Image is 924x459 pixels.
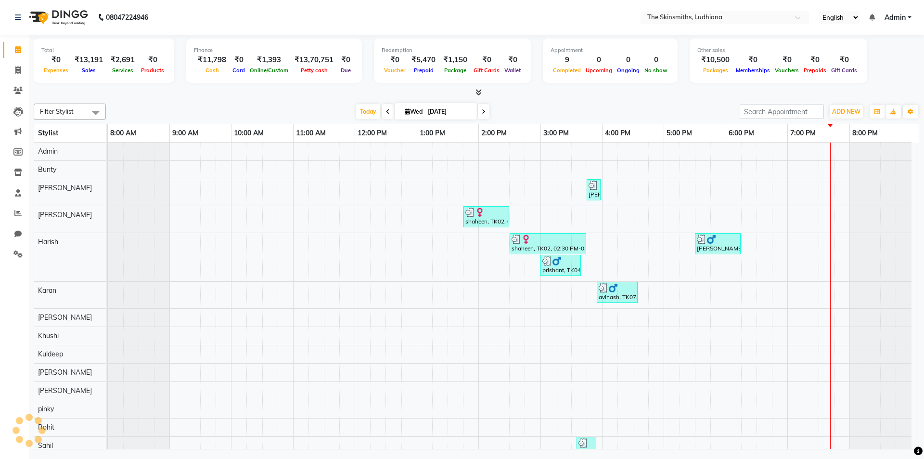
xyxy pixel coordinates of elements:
[511,235,585,253] div: shaheen, TK02, 02:30 PM-03:45 PM, Hair Women - Hair Spa - Deep Conditioning-Women,Hair Women - Ha...
[108,126,139,140] a: 8:00 AM
[402,108,425,115] span: Wed
[425,105,473,119] input: 2025-09-03
[110,67,136,74] span: Services
[598,283,637,302] div: avinash, TK07, 03:55 PM-04:35 PM, Hair Men - Hair - Hair Cut- Men
[615,67,642,74] span: Ongoing
[696,235,740,253] div: [PERSON_NAME], TK08, 05:30 PM-06:15 PM, Hair Women - Head Massage - Head Massage- Olive Oil Women
[355,126,389,140] a: 12:00 PM
[464,208,508,226] div: shaheen, TK02, 01:45 PM-02:30 PM, Hair Women - Hair Spa - Deep Conditioning-Women
[194,54,230,66] div: ₹11,798
[38,441,53,450] span: Sahil
[38,423,54,432] span: Rohit
[411,67,436,74] span: Prepaid
[726,126,757,140] a: 6:00 PM
[38,368,92,377] span: [PERSON_NAME]
[170,126,201,140] a: 9:00 AM
[25,4,90,31] img: logo
[139,67,167,74] span: Products
[479,126,509,140] a: 2:00 PM
[291,54,337,66] div: ₹13,70,751
[577,438,595,457] div: [PERSON_NAME], TK05, 03:35 PM-03:55 PM, Hair Women - Wash - Wash -Women
[740,104,824,119] input: Search Appointment
[541,126,571,140] a: 3:00 PM
[664,126,694,140] a: 5:00 PM
[551,54,583,66] div: 9
[298,67,330,74] span: Petty cash
[603,126,633,140] a: 4:00 PM
[247,67,291,74] span: Online/Custom
[79,67,98,74] span: Sales
[337,54,354,66] div: ₹0
[38,386,92,395] span: [PERSON_NAME]
[382,46,523,54] div: Redemption
[38,129,58,137] span: Stylist
[885,13,906,23] span: Admin
[801,67,829,74] span: Prepaids
[801,54,829,66] div: ₹0
[40,107,74,115] span: Filter Stylist
[41,46,167,54] div: Total
[71,54,107,66] div: ₹13,191
[247,54,291,66] div: ₹1,393
[203,67,221,74] span: Cash
[41,67,71,74] span: Expenses
[551,67,583,74] span: Completed
[338,67,353,74] span: Due
[615,54,642,66] div: 0
[829,54,860,66] div: ₹0
[38,237,58,246] span: Harish
[231,126,266,140] a: 10:00 AM
[38,210,92,219] span: [PERSON_NAME]
[588,181,600,199] div: [PERSON_NAME], TK06, 03:45 PM-03:55 PM, Threading - Threading - Threading- Eyebrows
[38,165,56,174] span: Bunty
[830,105,863,118] button: ADD NEW
[502,54,523,66] div: ₹0
[502,67,523,74] span: Wallet
[697,54,733,66] div: ₹10,500
[442,67,469,74] span: Package
[294,126,328,140] a: 11:00 AM
[38,331,59,340] span: Khushi
[382,67,408,74] span: Voucher
[471,67,502,74] span: Gift Cards
[38,147,58,156] span: Admin
[829,67,860,74] span: Gift Cards
[832,108,860,115] span: ADD NEW
[772,54,801,66] div: ₹0
[382,54,408,66] div: ₹0
[471,54,502,66] div: ₹0
[41,54,71,66] div: ₹0
[408,54,439,66] div: ₹5,470
[439,54,471,66] div: ₹1,150
[417,126,448,140] a: 1:00 PM
[697,46,860,54] div: Other sales
[850,126,880,140] a: 8:00 PM
[583,54,615,66] div: 0
[230,67,247,74] span: Card
[194,46,354,54] div: Finance
[788,126,818,140] a: 7:00 PM
[733,54,772,66] div: ₹0
[107,54,139,66] div: ₹2,691
[38,350,63,358] span: Kuldeep
[701,67,731,74] span: Packages
[642,67,670,74] span: No show
[551,46,670,54] div: Appointment
[106,4,148,31] b: 08047224946
[356,104,380,119] span: Today
[38,184,92,192] span: [PERSON_NAME]
[38,286,56,295] span: Karan
[38,405,54,413] span: pinky
[230,54,247,66] div: ₹0
[772,67,801,74] span: Vouchers
[733,67,772,74] span: Memberships
[541,256,580,275] div: prishant, TK04, 03:00 PM-03:40 PM, Hair Men - Hair - Hair Cut- Men
[642,54,670,66] div: 0
[139,54,167,66] div: ₹0
[583,67,615,74] span: Upcoming
[38,313,92,322] span: [PERSON_NAME]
